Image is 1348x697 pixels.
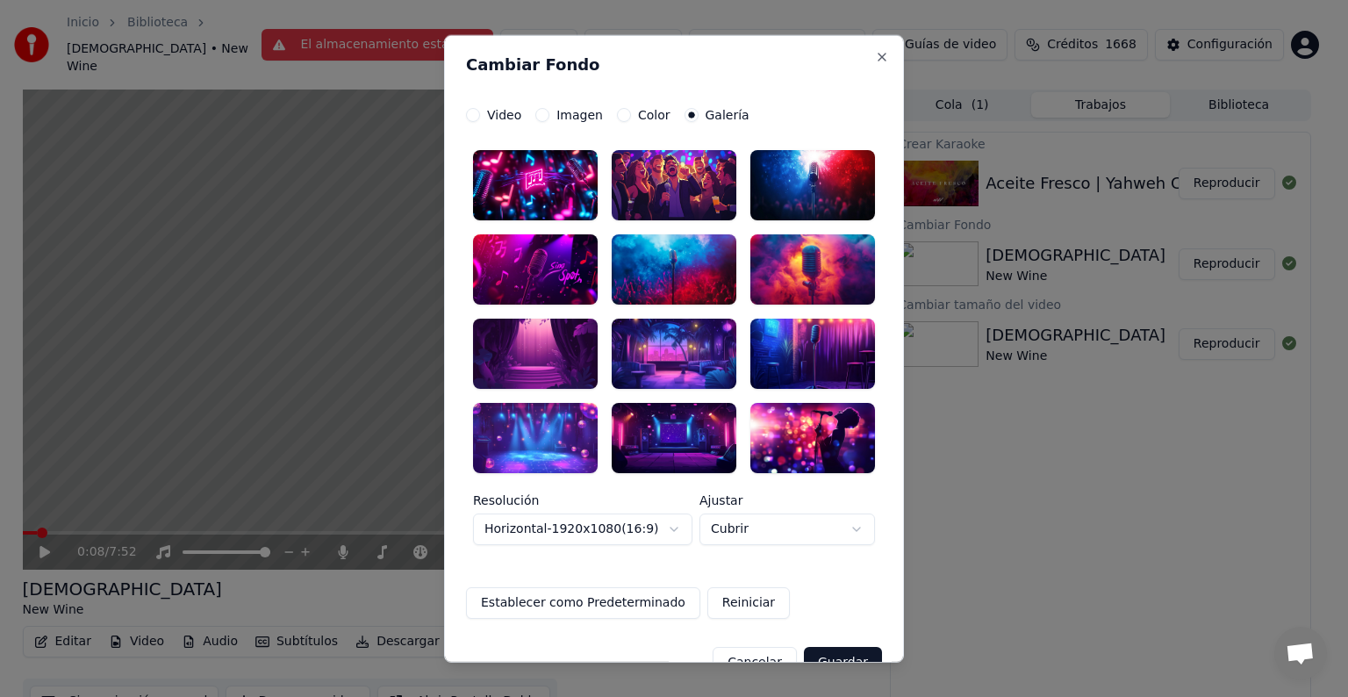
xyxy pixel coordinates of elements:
[556,109,603,121] label: Imagen
[707,586,790,618] button: Reiniciar
[706,109,749,121] label: Galería
[466,586,700,618] button: Establecer como Predeterminado
[473,493,692,506] label: Resolución
[699,493,875,506] label: Ajustar
[804,646,882,678] button: Guardar
[713,646,797,678] button: Cancelar
[487,109,521,121] label: Video
[466,57,882,73] h2: Cambiar Fondo
[638,109,670,121] label: Color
